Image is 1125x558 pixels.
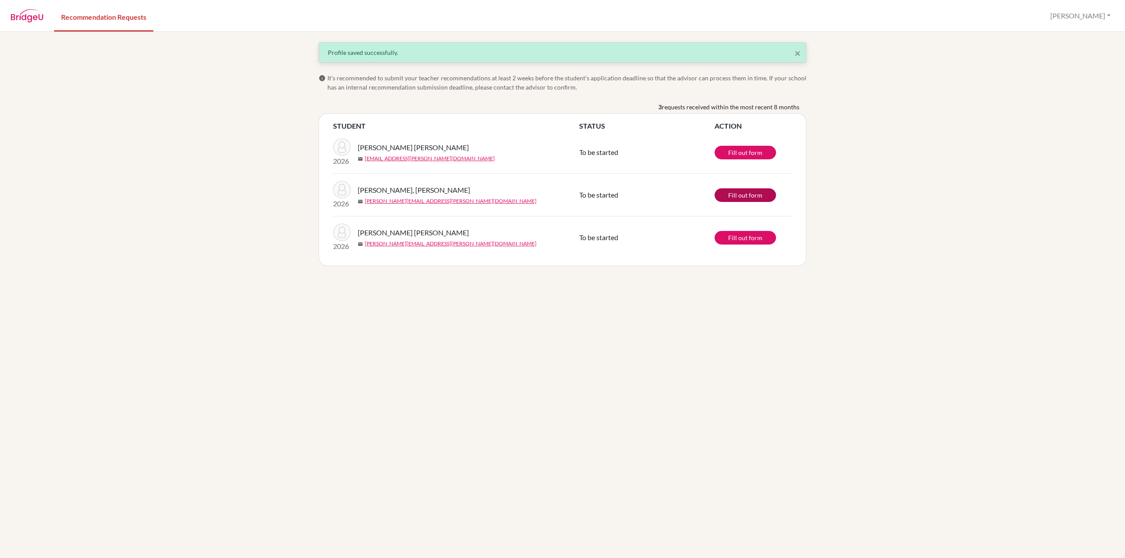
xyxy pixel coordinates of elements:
b: 3 [658,102,662,112]
span: It’s recommended to submit your teacher recommendations at least 2 weeks before the student’s app... [327,73,806,92]
span: To be started [579,191,618,199]
a: [PERSON_NAME][EMAIL_ADDRESS][PERSON_NAME][DOMAIN_NAME] [365,240,537,248]
span: info [319,75,326,82]
span: mail [358,156,363,162]
button: [PERSON_NAME] [1046,7,1114,24]
span: [PERSON_NAME] [PERSON_NAME] [358,142,469,153]
span: [PERSON_NAME], [PERSON_NAME] [358,185,470,195]
a: Fill out form [715,146,776,159]
th: ACTION [715,121,792,131]
p: 2026 [333,241,351,252]
th: STATUS [579,121,715,131]
img: Garay González, Facundo Sebastian [333,181,351,198]
img: Cohen Salinas, Gabriel [333,138,351,156]
span: To be started [579,233,618,241]
img: BridgeU logo [11,9,44,22]
div: Profile saved successfully. [328,48,797,57]
p: 2026 [333,198,351,209]
span: mail [358,241,363,247]
a: [EMAIL_ADDRESS][PERSON_NAME][DOMAIN_NAME] [365,155,495,162]
a: Fill out form [715,231,776,245]
span: mail [358,199,363,204]
a: Fill out form [715,188,776,202]
img: Cabrero Barrientos, Alberto [333,223,351,241]
a: [PERSON_NAME][EMAIL_ADDRESS][PERSON_NAME][DOMAIN_NAME] [365,197,537,205]
span: requests received within the most recent 8 months [662,102,799,112]
button: Close [795,48,801,58]
span: [PERSON_NAME] [PERSON_NAME] [358,227,469,238]
p: 2026 [333,156,351,166]
a: Recommendation Requests [54,1,153,32]
span: × [795,47,801,59]
th: STUDENT [333,121,579,131]
span: To be started [579,148,618,156]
